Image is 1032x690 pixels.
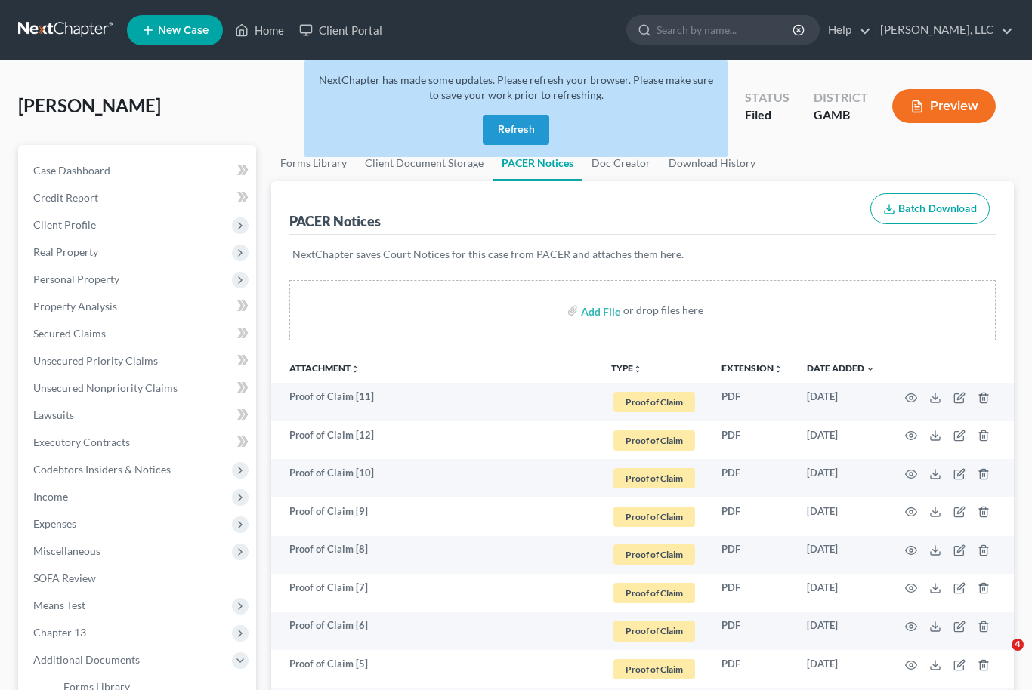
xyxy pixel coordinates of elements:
td: Proof of Claim [9] [271,497,600,536]
td: [DATE] [795,421,887,460]
i: unfold_more [351,365,360,374]
td: Proof of Claim [6] [271,612,600,651]
span: Proof of Claim [613,468,695,488]
span: Unsecured Priority Claims [33,354,158,367]
a: Proof of Claim [611,581,697,605]
span: New Case [158,25,209,36]
button: TYPEunfold_more [611,364,642,374]
span: Expenses [33,517,76,530]
td: PDF [709,383,795,421]
span: Secured Claims [33,327,106,340]
td: [DATE] [795,650,887,688]
i: unfold_more [774,365,783,374]
span: Codebtors Insiders & Notices [33,463,171,476]
td: PDF [709,574,795,612]
a: Unsecured Priority Claims [21,347,256,374]
span: Proof of Claim [613,430,695,451]
span: Proof of Claim [613,392,695,412]
input: Search by name... [657,16,795,44]
td: [DATE] [795,497,887,536]
span: Proof of Claim [613,621,695,641]
a: Help [820,17,871,44]
div: District [814,89,868,106]
td: PDF [709,536,795,574]
td: PDF [709,497,795,536]
div: Status [745,89,789,106]
a: Forms Library [271,145,356,181]
td: [DATE] [795,612,887,651]
span: Case Dashboard [33,164,110,177]
span: Property Analysis [33,300,117,313]
td: Proof of Claim [12] [271,421,600,460]
td: [DATE] [795,459,887,497]
a: Proof of Claim [611,618,697,643]
span: 4 [1012,639,1024,651]
span: Client Profile [33,218,96,231]
i: unfold_more [633,365,642,374]
a: Home [227,17,292,44]
td: PDF [709,650,795,688]
div: PACER Notices [289,212,381,230]
span: SOFA Review [33,571,96,584]
a: Proof of Claim [611,390,697,414]
a: Proof of Claim [611,428,697,453]
td: [DATE] [795,536,887,574]
td: [DATE] [795,574,887,612]
a: Case Dashboard [21,157,256,184]
a: Extensionunfold_more [721,362,783,374]
span: Credit Report [33,191,98,204]
a: Attachmentunfold_more [289,362,360,374]
td: PDF [709,421,795,460]
span: Proof of Claim [613,544,695,565]
a: Proof of Claim [611,466,697,491]
span: Unsecured Nonpriority Claims [33,381,178,394]
span: Proof of Claim [613,507,695,527]
span: Real Property [33,245,98,258]
a: Property Analysis [21,293,256,320]
td: PDF [709,612,795,651]
a: Unsecured Nonpriority Claims [21,374,256,402]
td: Proof of Claim [5] [271,650,600,688]
span: Miscellaneous [33,544,100,557]
button: Batch Download [870,193,990,225]
a: Date Added expand_more [807,362,875,374]
a: Proof of Claim [611,542,697,567]
p: NextChapter saves Court Notices for this case from PACER and attaches them here. [292,247,993,262]
span: Proof of Claim [613,583,695,603]
td: PDF [709,459,795,497]
td: Proof of Claim [8] [271,536,600,574]
a: Credit Report [21,184,256,211]
td: [DATE] [795,383,887,421]
i: expand_more [866,365,875,374]
span: Lawsuits [33,408,74,421]
td: Proof of Claim [10] [271,459,600,497]
button: Preview [892,89,996,123]
span: Batch Download [898,202,977,215]
span: Executory Contracts [33,436,130,448]
td: Proof of Claim [11] [271,383,600,421]
span: Chapter 13 [33,626,86,639]
div: Filed [745,106,789,124]
span: Proof of Claim [613,659,695,679]
a: Secured Claims [21,320,256,347]
div: GAMB [814,106,868,124]
a: SOFA Review [21,565,256,592]
iframe: Intercom live chat [981,639,1017,675]
div: or drop files here [623,303,703,318]
span: Means Test [33,599,85,611]
span: Additional Documents [33,653,140,666]
span: NextChapter has made some updates. Please refresh your browser. Please make sure to save your wor... [319,73,713,101]
a: Proof of Claim [611,657,697,682]
a: [PERSON_NAME], LLC [873,17,1013,44]
span: [PERSON_NAME] [18,94,161,116]
a: Proof of Claim [611,504,697,529]
td: Proof of Claim [7] [271,574,600,612]
a: Client Portal [292,17,390,44]
a: Lawsuits [21,402,256,429]
button: Refresh [483,115,549,145]
a: Executory Contracts [21,429,256,456]
span: Personal Property [33,273,119,285]
span: Income [33,490,68,503]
